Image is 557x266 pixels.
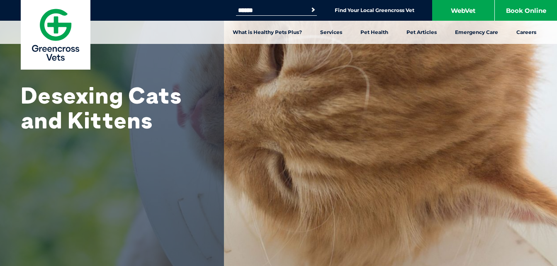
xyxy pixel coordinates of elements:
[507,21,545,44] a: Careers
[351,21,397,44] a: Pet Health
[397,21,446,44] a: Pet Articles
[446,21,507,44] a: Emergency Care
[311,21,351,44] a: Services
[335,7,414,14] a: Find Your Local Greencross Vet
[224,21,311,44] a: What is Healthy Pets Plus?
[309,6,317,14] button: Search
[21,83,203,133] h1: Desexing Cats and Kittens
